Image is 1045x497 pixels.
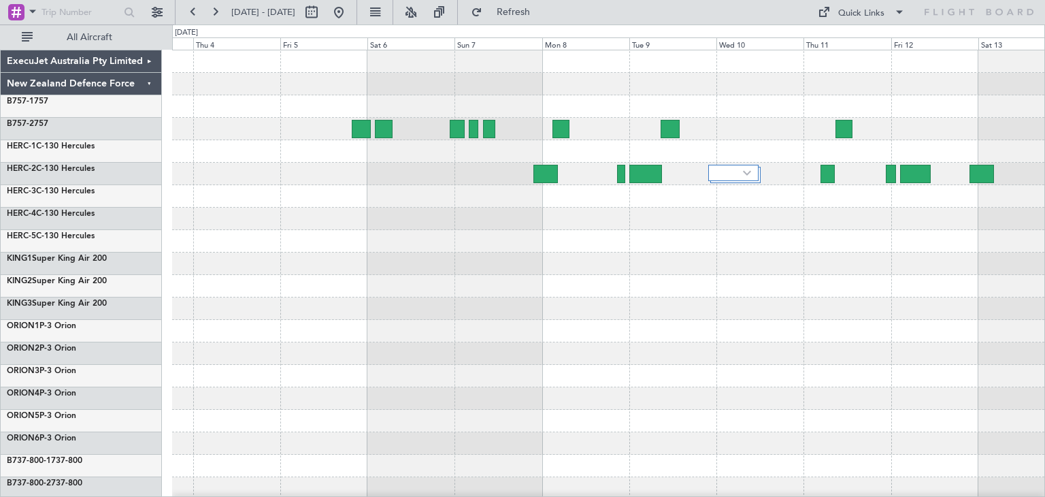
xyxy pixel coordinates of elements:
[7,165,36,173] span: HERC-2
[231,6,295,18] span: [DATE] - [DATE]
[7,120,48,128] a: B757-2757
[7,300,107,308] a: KING3Super King Air 200
[7,367,76,375] a: ORION3P-3 Orion
[15,27,148,48] button: All Aircraft
[7,457,82,465] a: B737-800-1737-800
[35,33,144,42] span: All Aircraft
[716,37,803,50] div: Wed 10
[175,27,198,39] div: [DATE]
[42,2,120,22] input: Trip Number
[7,322,39,330] span: ORION1
[7,389,39,398] span: ORION4
[7,300,32,308] span: KING3
[7,97,34,106] span: B757-1
[803,37,891,50] div: Thu 11
[193,37,280,50] div: Thu 4
[465,1,546,23] button: Refresh
[7,479,82,487] a: B737-800-2737-800
[367,37,454,50] div: Sat 6
[7,120,34,128] span: B757-2
[7,322,76,330] a: ORION1P-3 Orion
[7,344,39,353] span: ORION2
[891,37,978,50] div: Fri 12
[7,232,95,240] a: HERC-5C-130 Hercules
[7,210,95,218] a: HERC-4C-130 Hercules
[7,187,36,195] span: HERC-3
[7,434,76,443] a: ORION6P-3 Orion
[7,142,36,150] span: HERC-1
[7,367,39,375] span: ORION3
[7,255,107,263] a: KING1Super King Air 200
[7,142,95,150] a: HERC-1C-130 Hercules
[7,344,76,353] a: ORION2P-3 Orion
[454,37,542,50] div: Sun 7
[7,412,76,420] a: ORION5P-3 Orion
[7,165,95,173] a: HERC-2C-130 Hercules
[7,434,39,443] span: ORION6
[280,37,367,50] div: Fri 5
[485,7,542,17] span: Refresh
[838,7,884,20] div: Quick Links
[629,37,716,50] div: Tue 9
[7,187,95,195] a: HERC-3C-130 Hercules
[7,97,48,106] a: B757-1757
[7,277,107,285] a: KING2Super King Air 200
[7,389,76,398] a: ORION4P-3 Orion
[7,457,51,465] span: B737-800-1
[7,412,39,420] span: ORION5
[743,170,751,176] img: arrow-gray.svg
[7,255,32,263] span: KING1
[7,277,32,285] span: KING2
[542,37,629,50] div: Mon 8
[811,1,912,23] button: Quick Links
[7,479,51,487] span: B737-800-2
[7,210,36,218] span: HERC-4
[7,232,36,240] span: HERC-5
